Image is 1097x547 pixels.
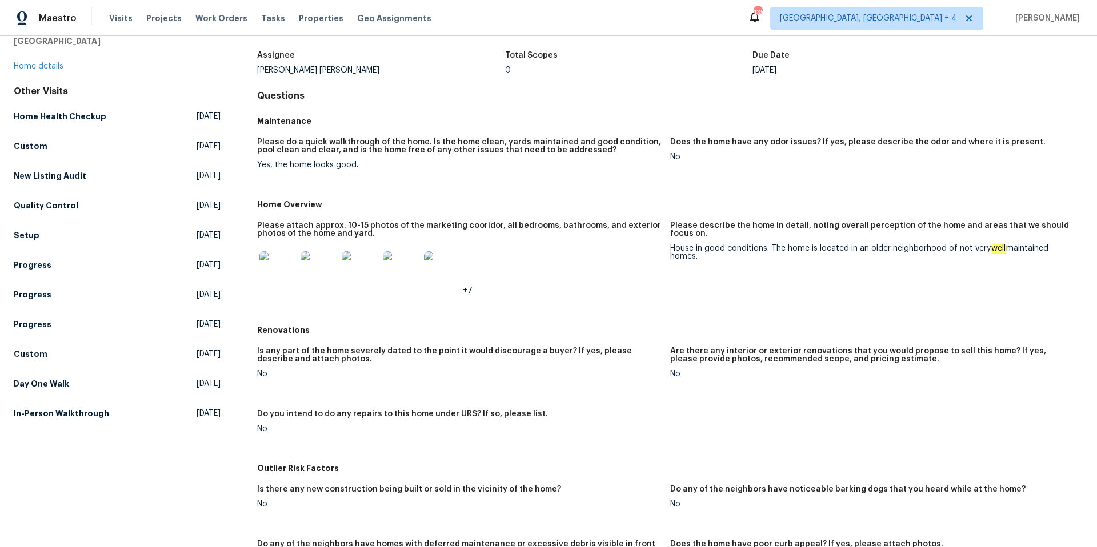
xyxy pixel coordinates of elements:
span: [GEOGRAPHIC_DATA], [GEOGRAPHIC_DATA] + 4 [780,13,957,24]
h5: Setup [14,230,39,241]
div: [DATE] [752,66,1000,74]
h5: Home Overview [257,199,1083,210]
h5: Total Scopes [505,51,558,59]
a: Progress[DATE] [14,255,221,275]
h5: Progress [14,319,51,330]
a: Custom[DATE] [14,344,221,364]
h5: Do you intend to do any repairs to this home under URS? If so, please list. [257,410,548,418]
h5: Are there any interior or exterior renovations that you would propose to sell this home? If yes, ... [670,347,1074,363]
h5: Custom [14,140,47,152]
a: Home details [14,62,63,70]
h5: Quality Control [14,200,78,211]
span: [DATE] [197,230,221,241]
span: Geo Assignments [357,13,431,24]
a: In-Person Walkthrough[DATE] [14,403,221,424]
a: Day One Walk[DATE] [14,373,221,394]
h5: Please describe the home in detail, noting overall perception of the home and areas that we shoul... [670,222,1074,238]
span: Work Orders [195,13,247,24]
h5: Custom [14,348,47,360]
span: Maestro [39,13,77,24]
span: Tasks [261,14,285,22]
a: Setup[DATE] [14,225,221,246]
div: No [257,500,661,508]
span: [DATE] [197,319,221,330]
h5: In-Person Walkthrough [14,408,109,419]
span: [DATE] [197,348,221,360]
div: 0 [505,66,753,74]
h5: New Listing Audit [14,170,86,182]
h5: Do any of the neighbors have noticeable barking dogs that you heard while at the home? [670,485,1026,493]
span: [DATE] [197,140,221,152]
span: [DATE] [197,259,221,271]
h5: Outlier Risk Factors [257,462,1083,474]
span: Projects [146,13,182,24]
h5: Progress [14,289,51,300]
h5: Renovations [257,324,1083,336]
a: Quality Control[DATE] [14,195,221,216]
h5: Is any part of the home severely dated to the point it would discourage a buyer? If yes, please d... [257,347,661,363]
a: Home Health Checkup[DATE] [14,106,221,127]
span: [DATE] [197,170,221,182]
span: Properties [299,13,343,24]
div: No [670,153,1074,161]
h5: Please attach approx. 10-15 photos of the marketing cooridor, all bedrooms, bathrooms, and exteri... [257,222,661,238]
h5: Please do a quick walkthrough of the home. Is the home clean, yards maintained and good condition... [257,138,661,154]
div: Yes, the home looks good. [257,161,661,169]
h5: Assignee [257,51,295,59]
span: [DATE] [197,408,221,419]
div: No [670,370,1074,378]
div: [PERSON_NAME] [PERSON_NAME] [257,66,505,74]
span: [DATE] [197,378,221,389]
a: New Listing Audit[DATE] [14,166,221,186]
span: [DATE] [197,200,221,211]
div: 135 [754,7,762,18]
div: No [670,500,1074,508]
a: Custom[DATE] [14,136,221,156]
h4: Questions [257,90,1083,102]
em: well [991,244,1006,253]
span: +7 [463,287,473,295]
h5: Home Health Checkup [14,111,106,122]
a: Progress[DATE] [14,314,221,335]
span: [DATE] [197,111,221,122]
h5: Due Date [752,51,790,59]
div: No [257,425,661,433]
div: No [257,370,661,378]
h5: Maintenance [257,115,1083,127]
span: [DATE] [197,289,221,300]
div: Other Visits [14,86,221,97]
a: Progress[DATE] [14,284,221,305]
h5: Day One Walk [14,378,69,389]
div: House in good conditions. The home is located in an older neighborhood of not very maintained homes. [670,244,1074,260]
h5: Does the home have any odor issues? If yes, please describe the odor and where it is present. [670,138,1046,146]
span: [PERSON_NAME] [1011,13,1080,24]
h5: Progress [14,259,51,271]
h5: [GEOGRAPHIC_DATA] [14,35,221,47]
span: Visits [109,13,133,24]
h5: Is there any new construction being built or sold in the vicinity of the home? [257,485,561,493]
